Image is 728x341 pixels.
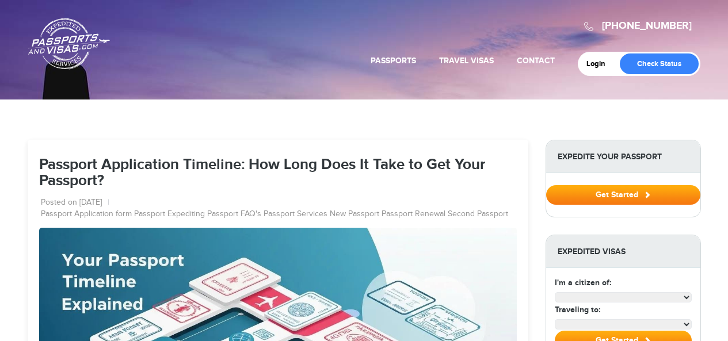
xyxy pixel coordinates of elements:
[448,209,508,220] a: Second Passport
[41,197,109,209] li: Posted on [DATE]
[264,209,327,220] a: Passport Services
[41,209,132,220] a: Passport Application form
[555,277,611,289] label: I'm a citizen of:
[602,20,692,32] a: [PHONE_NUMBER]
[371,56,416,66] a: Passports
[134,209,205,220] a: Passport Expediting
[382,209,445,220] a: Passport Renewal
[555,304,600,316] label: Traveling to:
[330,209,379,220] a: New Passport
[517,56,555,66] a: Contact
[546,190,700,199] a: Get Started
[546,185,700,205] button: Get Started
[28,18,110,70] a: Passports & [DOMAIN_NAME]
[586,59,613,68] a: Login
[207,209,261,220] a: Passport FAQ's
[546,235,700,268] strong: Expedited Visas
[620,53,699,74] a: Check Status
[439,56,494,66] a: Travel Visas
[39,157,517,190] h1: Passport Application Timeline: How Long Does It Take to Get Your Passport?
[546,140,700,173] strong: Expedite Your Passport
